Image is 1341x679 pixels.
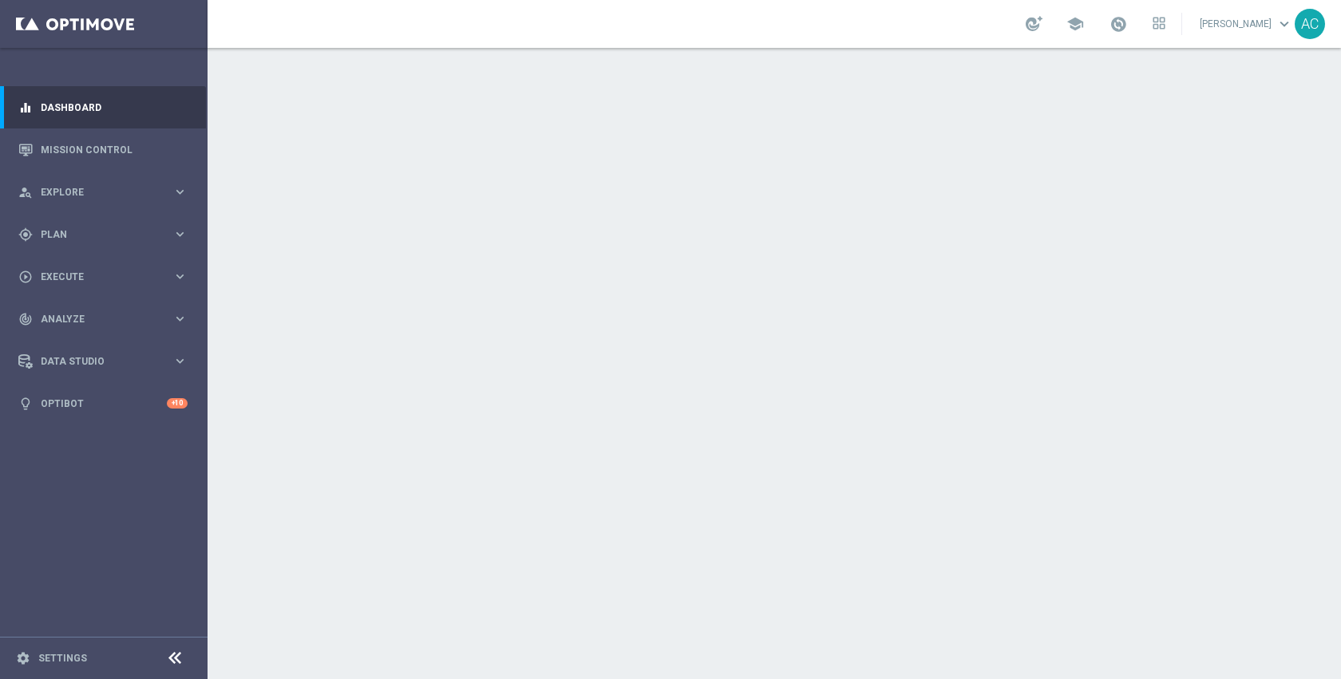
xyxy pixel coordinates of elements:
div: Optibot [18,382,188,424]
i: keyboard_arrow_right [172,184,188,199]
i: gps_fixed [18,227,33,242]
span: Data Studio [41,357,172,366]
span: keyboard_arrow_down [1276,15,1293,33]
div: AC [1295,9,1325,39]
div: Dashboard [18,86,188,128]
a: Mission Control [41,128,188,171]
i: keyboard_arrow_right [172,269,188,284]
button: Mission Control [18,144,188,156]
i: track_changes [18,312,33,326]
span: Plan [41,230,172,239]
button: Data Studio keyboard_arrow_right [18,355,188,368]
div: Mission Control [18,128,188,171]
button: equalizer Dashboard [18,101,188,114]
a: Settings [38,653,87,663]
i: person_search [18,185,33,199]
button: gps_fixed Plan keyboard_arrow_right [18,228,188,241]
button: play_circle_outline Execute keyboard_arrow_right [18,270,188,283]
a: [PERSON_NAME]keyboard_arrow_down [1198,12,1295,36]
i: settings [16,651,30,665]
div: +10 [167,398,188,409]
span: Explore [41,188,172,197]
span: Execute [41,272,172,282]
button: person_search Explore keyboard_arrow_right [18,186,188,199]
div: Data Studio [18,354,172,369]
div: Execute [18,270,172,284]
i: lightbulb [18,397,33,411]
span: school [1066,15,1084,33]
button: lightbulb Optibot +10 [18,397,188,410]
div: Analyze [18,312,172,326]
div: Explore [18,185,172,199]
a: Optibot [41,382,167,424]
i: keyboard_arrow_right [172,353,188,369]
i: keyboard_arrow_right [172,227,188,242]
button: track_changes Analyze keyboard_arrow_right [18,313,188,326]
span: Analyze [41,314,172,324]
i: keyboard_arrow_right [172,311,188,326]
i: play_circle_outline [18,270,33,284]
a: Dashboard [41,86,188,128]
i: equalizer [18,101,33,115]
div: Plan [18,227,172,242]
